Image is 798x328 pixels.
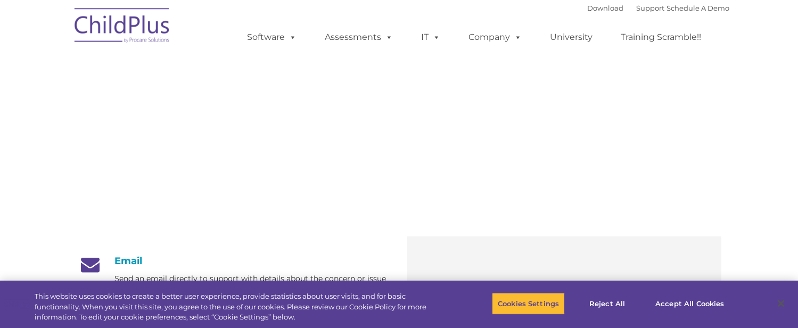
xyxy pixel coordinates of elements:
button: Reject All [574,292,640,315]
h4: Email [77,255,391,267]
a: Software [236,27,307,48]
p: Send an email directly to support with details about the concern or issue you are experiencing. [114,272,391,299]
div: This website uses cookies to create a better user experience, provide statistics about user visit... [35,291,439,323]
a: Support [636,4,664,12]
a: Assessments [314,27,404,48]
a: Training Scramble!! [610,27,712,48]
a: Download [587,4,623,12]
a: Schedule A Demo [667,4,729,12]
button: Cookies Settings [492,292,565,315]
img: ChildPlus by Procare Solutions [69,1,176,54]
button: Accept All Cookies [649,292,730,315]
font: | [587,4,729,12]
button: Close [769,292,793,315]
a: University [539,27,603,48]
a: Company [458,27,532,48]
a: IT [410,27,451,48]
